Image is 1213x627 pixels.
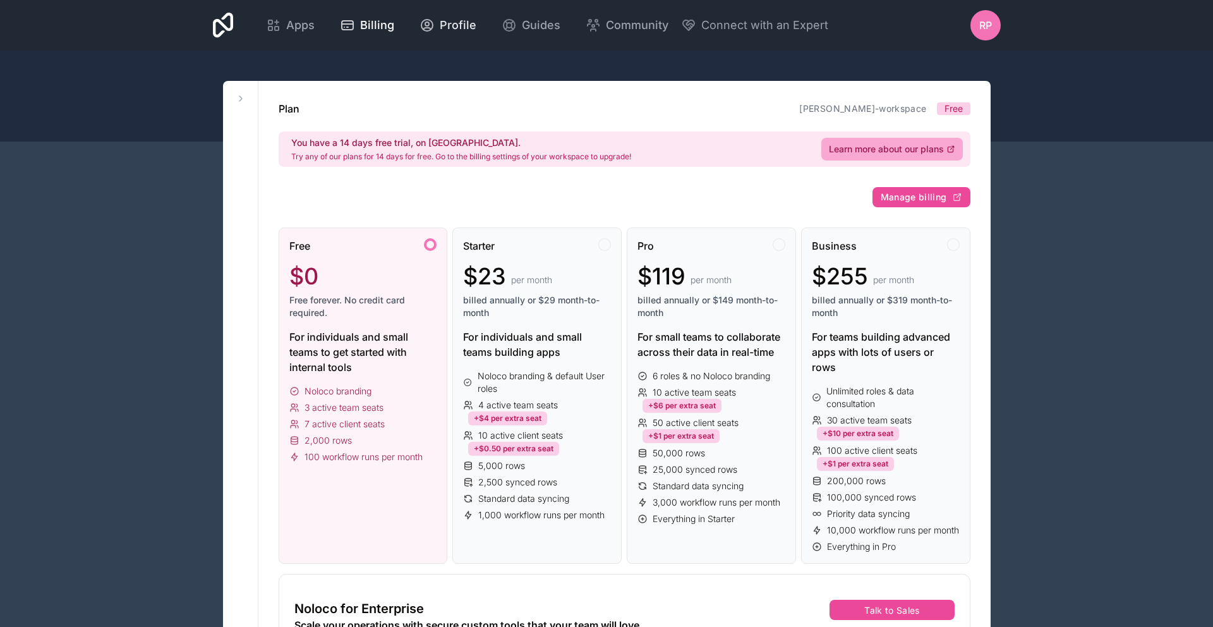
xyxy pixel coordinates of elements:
span: 25,000 synced rows [653,463,737,476]
span: 100,000 synced rows [827,491,916,504]
span: 10 active client seats [478,429,563,442]
span: billed annually or $29 month-to-month [463,294,611,319]
span: 2,000 rows [305,434,352,447]
span: 200,000 rows [827,475,886,487]
span: Guides [522,16,560,34]
span: per month [873,274,914,286]
span: 10 active team seats [653,386,736,399]
div: For small teams to collaborate across their data in real-time [637,329,785,360]
div: For individuals and small teams building apps [463,329,611,360]
span: Learn more about our plans [829,143,944,155]
span: Priority data syncing [827,508,910,520]
button: Talk to Sales [830,600,954,620]
span: $255 [812,264,868,289]
button: Connect with an Expert [681,16,828,34]
span: Billing [360,16,394,34]
div: +$6 per extra seat [643,399,721,413]
a: Apps [256,11,325,39]
span: 3,000 workflow runs per month [653,496,780,509]
div: For teams building advanced apps with lots of users or rows [812,329,960,375]
span: 2,500 synced rows [478,476,557,489]
span: 10,000 workflow runs per month [827,524,959,537]
span: 50,000 rows [653,447,705,460]
p: Try any of our plans for 14 days for free. Go to the billing settings of your workspace to upgrade! [291,152,631,162]
a: Guides [492,11,570,39]
span: Community [606,16,668,34]
span: Apps [286,16,315,34]
span: 5,000 rows [478,460,525,472]
div: +$0.50 per extra seat [468,442,559,456]
span: Noloco branding & default User roles [478,370,611,395]
span: billed annually or $149 month-to-month [637,294,785,319]
span: Manage billing [881,192,947,203]
span: 4 active team seats [478,399,558,411]
span: billed annually or $319 month-to-month [812,294,960,319]
span: 100 active client seats [827,444,917,457]
span: Standard data syncing [653,480,744,492]
span: Everything in Starter [653,513,735,525]
span: $0 [289,264,318,289]
span: 6 roles & no Noloco branding [653,370,770,382]
span: 100 workflow runs per month [305,451,423,463]
a: Community [576,11,679,39]
span: 50 active client seats [653,417,739,429]
h1: Plan [279,101,299,116]
span: Everything in Pro [827,540,896,553]
span: Free forever. No credit card required. [289,294,437,319]
span: Noloco for Enterprise [294,600,424,618]
span: Free [944,102,963,115]
h2: You have a 14 days free trial, on [GEOGRAPHIC_DATA]. [291,137,631,149]
span: per month [511,274,552,286]
span: 3 active team seats [305,401,383,414]
span: Profile [440,16,476,34]
a: [PERSON_NAME]-workspace [799,103,926,114]
span: Unlimited roles & data consultation [826,385,959,410]
span: Free [289,238,310,253]
span: RP [979,18,992,33]
span: 7 active client seats [305,418,385,430]
div: +$10 per extra seat [817,427,899,441]
a: Profile [409,11,486,39]
span: $119 [637,264,685,289]
a: Billing [330,11,404,39]
div: +$1 per extra seat [643,429,720,443]
button: Manage billing [872,187,970,207]
span: Connect with an Expert [701,16,828,34]
span: 1,000 workflow runs per month [478,509,605,521]
div: For individuals and small teams to get started with internal tools [289,329,437,375]
span: Noloco branding [305,385,371,398]
span: per month [691,274,732,286]
span: 30 active team seats [827,414,912,427]
div: +$1 per extra seat [817,457,894,471]
span: Standard data syncing [478,492,569,505]
a: Learn more about our plans [821,138,963,161]
span: Starter [463,238,495,253]
span: $23 [463,264,506,289]
div: +$4 per extra seat [468,411,547,425]
span: Business [812,238,857,253]
span: Pro [637,238,654,253]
